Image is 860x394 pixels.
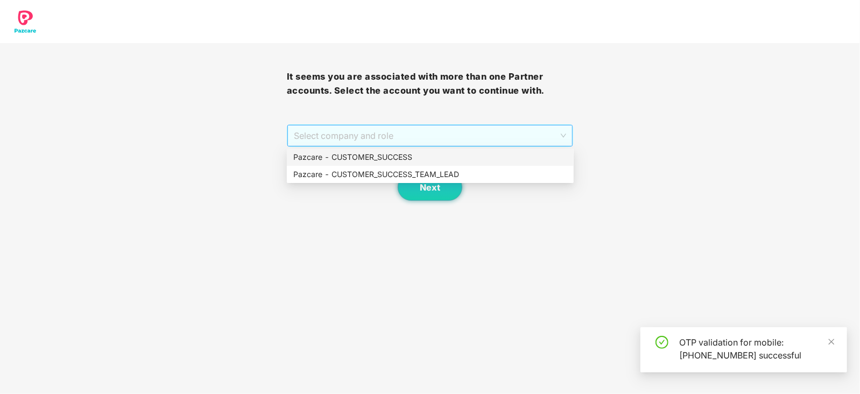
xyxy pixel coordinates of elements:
div: Pazcare - CUSTOMER_SUCCESS [293,151,567,163]
div: Pazcare - CUSTOMER_SUCCESS_TEAM_LEAD [287,166,574,183]
span: Select company and role [294,125,567,146]
span: close [828,338,835,346]
div: Pazcare - CUSTOMER_SUCCESS [287,149,574,166]
div: OTP validation for mobile: [PHONE_NUMBER] successful [679,336,834,362]
span: check-circle [655,336,668,349]
button: Next [398,174,462,201]
h3: It seems you are associated with more than one Partner accounts. Select the account you want to c... [287,70,574,97]
span: Next [420,182,440,193]
div: Pazcare - CUSTOMER_SUCCESS_TEAM_LEAD [293,168,567,180]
